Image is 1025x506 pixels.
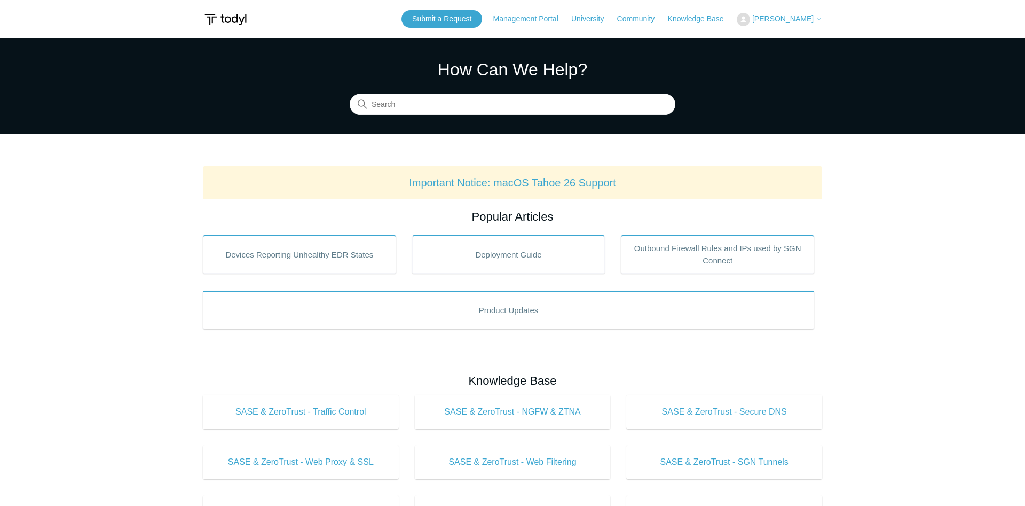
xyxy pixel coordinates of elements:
[626,445,822,479] a: SASE & ZeroTrust - SGN Tunnels
[642,406,806,418] span: SASE & ZeroTrust - Secure DNS
[203,10,248,29] img: Todyl Support Center Help Center home page
[203,291,814,329] a: Product Updates
[350,94,675,115] input: Search
[621,235,814,274] a: Outbound Firewall Rules and IPs used by SGN Connect
[415,395,611,429] a: SASE & ZeroTrust - NGFW & ZTNA
[203,372,822,390] h2: Knowledge Base
[203,208,822,225] h2: Popular Articles
[493,13,569,25] a: Management Portal
[203,395,399,429] a: SASE & ZeroTrust - Traffic Control
[412,235,605,274] a: Deployment Guide
[401,10,482,28] a: Submit a Request
[642,456,806,469] span: SASE & ZeroTrust - SGN Tunnels
[617,13,666,25] a: Community
[203,235,396,274] a: Devices Reporting Unhealthy EDR States
[737,13,822,26] button: [PERSON_NAME]
[571,13,614,25] a: University
[409,177,616,189] a: Important Notice: macOS Tahoe 26 Support
[219,456,383,469] span: SASE & ZeroTrust - Web Proxy & SSL
[431,456,595,469] span: SASE & ZeroTrust - Web Filtering
[431,406,595,418] span: SASE & ZeroTrust - NGFW & ZTNA
[668,13,735,25] a: Knowledge Base
[203,445,399,479] a: SASE & ZeroTrust - Web Proxy & SSL
[415,445,611,479] a: SASE & ZeroTrust - Web Filtering
[626,395,822,429] a: SASE & ZeroTrust - Secure DNS
[350,57,675,82] h1: How Can We Help?
[219,406,383,418] span: SASE & ZeroTrust - Traffic Control
[752,14,814,23] span: [PERSON_NAME]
